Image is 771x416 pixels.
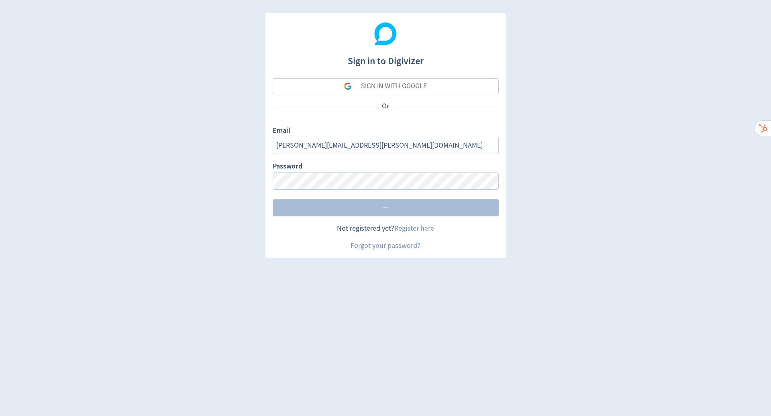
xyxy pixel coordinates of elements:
span: · [383,204,385,211]
img: Digivizer Logo [374,22,397,45]
div: Not registered yet? [273,223,499,233]
div: SIGN IN WITH GOOGLE [361,78,427,94]
button: SIGN IN WITH GOOGLE [273,78,499,94]
button: ··· [273,199,499,216]
label: Password [273,161,302,172]
span: · [386,204,388,211]
p: Or [378,101,393,111]
label: Email [273,126,290,137]
h1: Sign in to Digivizer [273,47,499,68]
a: Forgot your password? [351,241,420,250]
a: Register here [394,224,434,233]
span: · [385,204,386,211]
